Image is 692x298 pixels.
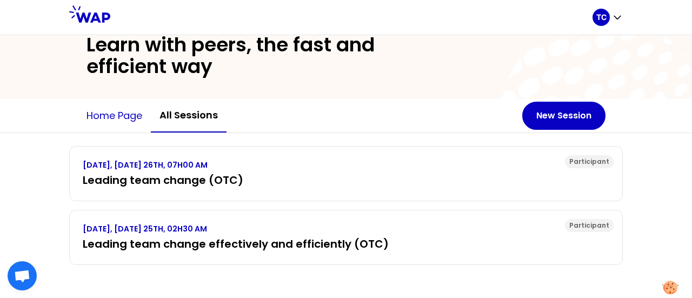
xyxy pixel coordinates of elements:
[8,261,37,290] div: Open chat
[83,223,609,251] a: [DATE], [DATE] 25TH, 02H30 AMLeading team change effectively and efficiently (OTC)
[83,223,609,234] p: [DATE], [DATE] 25TH, 02H30 AM
[83,160,609,188] a: [DATE], [DATE] 26TH, 07H00 AMLeading team change (OTC)
[565,219,614,232] div: Participant
[78,100,151,132] button: Home page
[593,9,623,26] button: TC
[565,155,614,168] div: Participant
[83,236,609,251] h3: Leading team change effectively and efficiently (OTC)
[83,160,609,170] p: [DATE], [DATE] 26TH, 07H00 AM
[596,12,607,23] p: TC
[151,99,227,133] button: All sessions
[86,34,450,77] h2: Learn with peers, the fast and efficient way
[83,173,609,188] h3: Leading team change (OTC)
[522,102,605,130] button: New Session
